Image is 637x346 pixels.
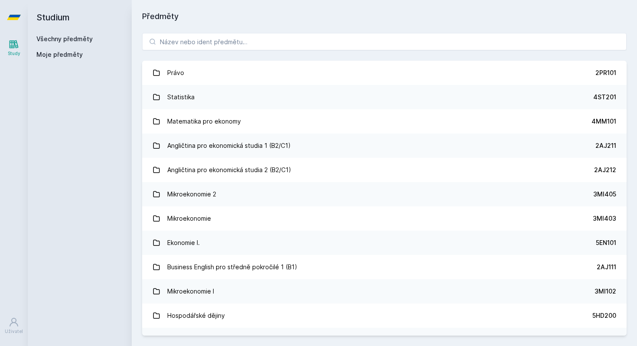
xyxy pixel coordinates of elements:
div: 2PR101 [595,69,616,77]
a: Všechny předměty [36,35,93,42]
div: Právo [167,64,184,82]
div: Business English pro středně pokročilé 1 (B1) [167,258,297,276]
div: 3MI102 [595,287,616,296]
div: 5HD200 [592,311,616,320]
a: Angličtina pro ekonomická studia 2 (B2/C1) 2AJ212 [142,158,627,182]
div: 4MM101 [591,117,616,126]
div: 5EN101 [596,238,616,247]
input: Název nebo ident předmětu… [142,33,627,50]
div: Hospodářské dějiny [167,307,225,324]
a: Study [2,35,26,61]
div: 2AJ111 [597,263,616,271]
a: Mikroekonomie 3MI403 [142,206,627,231]
div: 4ST201 [593,93,616,101]
div: Mikroekonomie I [167,283,214,300]
div: Angličtina pro ekonomická studia 1 (B2/C1) [167,137,291,154]
a: Business English pro středně pokročilé 1 (B1) 2AJ111 [142,255,627,279]
div: Uživatel [5,328,23,335]
a: Mikroekonomie 2 3MI405 [142,182,627,206]
div: Matematika pro ekonomy [167,113,241,130]
a: Statistika 4ST201 [142,85,627,109]
a: Angličtina pro ekonomická studia 1 (B2/C1) 2AJ211 [142,134,627,158]
div: 3MI405 [593,190,616,199]
div: 2AJ212 [594,166,616,174]
a: Matematika pro ekonomy 4MM101 [142,109,627,134]
div: Statistika [167,88,195,106]
h1: Předměty [142,10,627,23]
div: Study [8,50,20,57]
div: Ekonomie I. [167,234,200,251]
div: Mikroekonomie 2 [167,186,216,203]
a: Mikroekonomie I 3MI102 [142,279,627,304]
div: 3MI403 [593,214,616,223]
div: Angličtina pro ekonomická studia 2 (B2/C1) [167,161,291,179]
a: Uživatel [2,313,26,339]
div: 2AJ211 [595,141,616,150]
a: Hospodářské dějiny 5HD200 [142,304,627,328]
div: Mikroekonomie [167,210,211,227]
a: Právo 2PR101 [142,61,627,85]
span: Moje předměty [36,50,83,59]
a: Ekonomie I. 5EN101 [142,231,627,255]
